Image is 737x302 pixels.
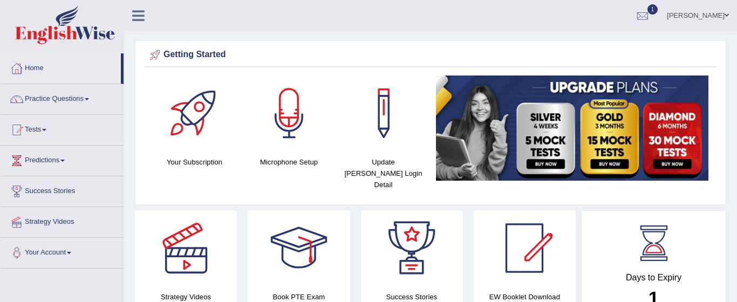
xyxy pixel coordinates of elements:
a: Tests [1,115,124,142]
a: Predictions [1,146,124,173]
a: Practice Questions [1,84,124,111]
div: Getting Started [147,47,714,63]
h4: Days to Expiry [593,273,714,283]
img: small5.jpg [436,75,708,181]
a: Success Stories [1,176,124,203]
h4: Your Subscription [153,156,236,168]
a: Home [1,53,121,80]
span: 1 [647,4,658,15]
h4: Update [PERSON_NAME] Login Detail [342,156,425,190]
a: Strategy Videos [1,207,124,234]
h4: Microphone Setup [247,156,331,168]
a: Your Account [1,238,124,265]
